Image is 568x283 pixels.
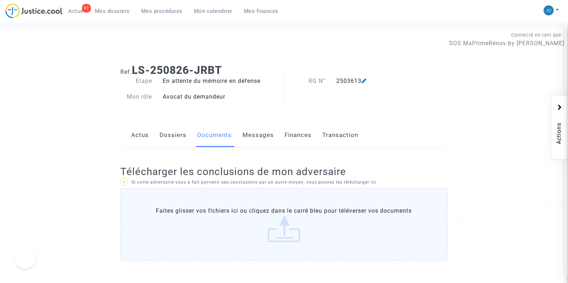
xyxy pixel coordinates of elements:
[243,123,274,147] a: Messages
[157,77,284,85] div: En attente du mémoire en défense
[14,247,36,269] iframe: Help Scout Beacon - Open
[284,77,331,85] div: RG N°
[555,103,563,156] span: Actions
[544,5,554,15] img: 45a793c8596a0d21866ab9c5374b5e4b
[68,8,83,14] span: Actus
[95,8,130,14] span: Mes dossiers
[194,8,232,14] span: Mon calendrier
[89,6,135,16] a: Mes dossiers
[160,123,186,147] a: Dossiers
[331,77,425,85] div: 2503613
[157,93,284,101] div: Avocat du demandeur
[115,93,157,101] div: Mon rôle
[197,123,232,147] a: Documents
[123,180,125,184] span: ?
[115,77,157,85] div: Etape
[120,69,132,75] span: Ref.
[141,8,183,14] span: Mes procédures
[131,123,149,147] a: Actus
[5,4,63,18] img: jc-logo.svg
[285,123,311,147] a: Finances
[82,4,91,13] div: 97
[120,165,448,178] h2: Télécharger les conclusions de mon adversaire
[120,178,448,187] p: Si votre adversaire vous a fait parvenir ses conclusions par un autre moyen, vous pouvez les télé...
[511,32,564,38] span: Connecté en tant que :
[63,6,89,16] a: 97Actus
[135,6,188,16] a: Mes procédures
[244,8,278,14] span: Mes finances
[238,6,284,16] a: Mes finances
[132,64,222,76] b: LS-250826-JRBT
[322,123,358,147] a: Transaction
[188,6,238,16] a: Mon calendrier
